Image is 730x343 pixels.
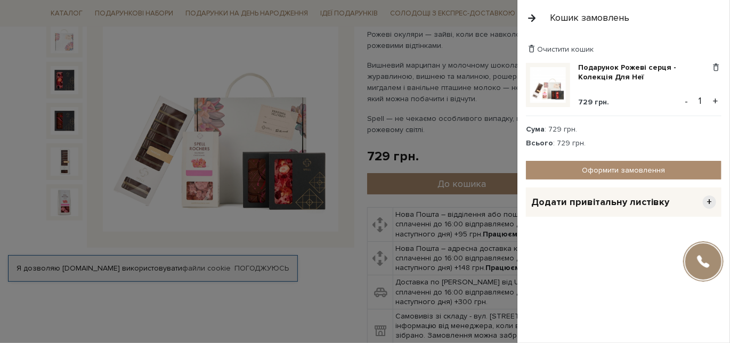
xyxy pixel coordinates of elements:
[531,196,669,208] span: Додати привітальну листівку
[530,67,566,103] img: Подарунок Рожеві серця - Колекція Для Неї
[550,12,630,24] div: Кошик замовлень
[526,125,545,134] strong: Сума
[703,195,716,209] span: +
[526,125,721,134] div: : 729 грн.
[526,138,553,148] strong: Всього
[526,161,721,179] a: Оформити замовлення
[681,93,692,109] button: -
[579,63,710,82] a: Подарунок Рожеві серця - Колекція Для Неї
[709,93,721,109] button: +
[526,44,721,54] div: Очистити кошик
[526,138,721,148] div: : 729 грн.
[579,97,610,107] span: 729 грн.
